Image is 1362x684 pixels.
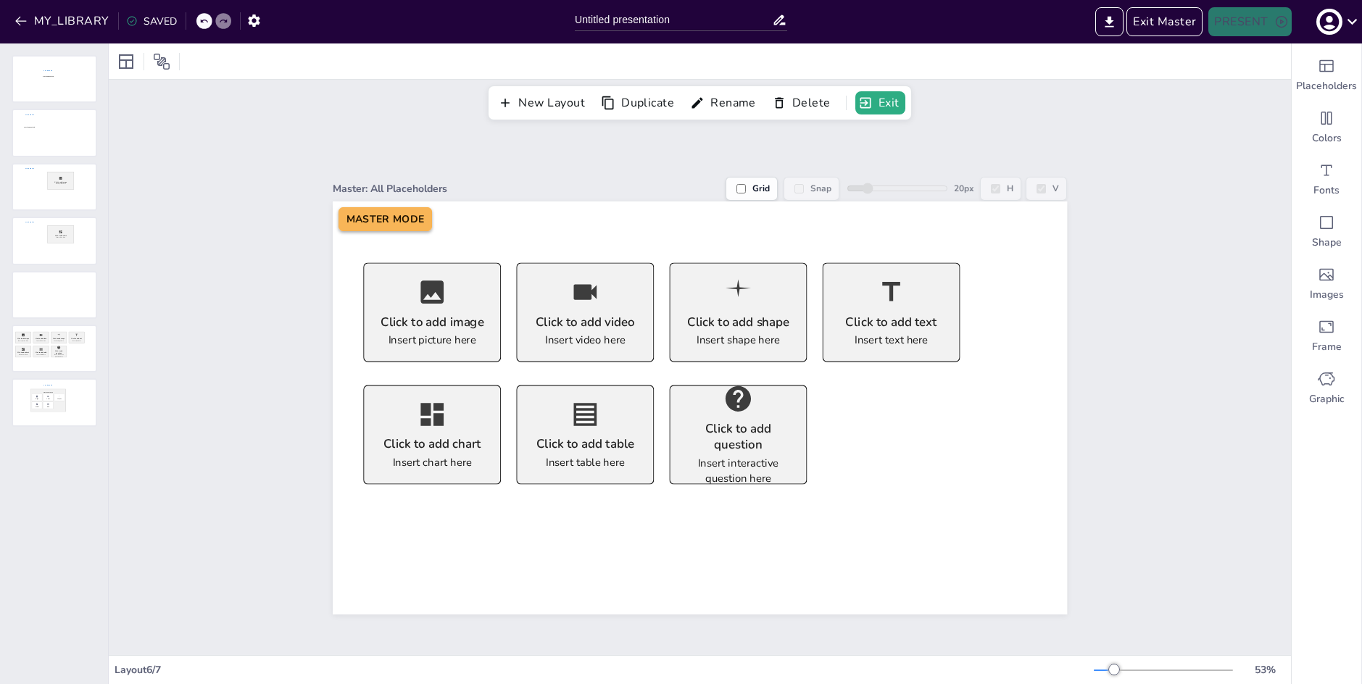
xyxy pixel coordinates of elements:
div: Colors [1292,101,1361,154]
span: Frame [1312,340,1342,354]
div: Fonts [1292,154,1361,206]
div: Insert text here [855,333,928,349]
button: New Layout [494,91,591,115]
div: Click to add question [681,420,794,453]
button: Delete [768,91,837,115]
button: MY_LIBRARY [11,9,115,33]
div: Shape [1292,206,1361,258]
div: Insert shape here [697,333,780,349]
div: Placeholders [1292,49,1361,101]
span: Position [153,53,170,70]
div: Master: All Placeholders [333,182,726,196]
input: V [1037,184,1046,193]
div: Click to add video [536,314,635,330]
span: Colors [1312,131,1342,146]
div: Layout [115,50,138,73]
label: V [1026,177,1067,201]
label: Snap [784,177,839,201]
div: Insert picture here [389,333,476,349]
span: Shape [1312,235,1342,250]
button: Exit Master Mode [1126,7,1203,36]
button: Rename [686,91,763,115]
div: Insert video here [545,333,626,349]
div: Insert interactive question here [681,456,794,485]
input: Grid [736,184,746,193]
div: Click to add text [845,314,937,330]
div: Frame [1292,310,1361,362]
div: Click to add chart [383,435,481,452]
button: Duplicate [597,91,681,115]
div: Images [1292,258,1361,310]
button: PRESENT [1208,7,1291,36]
label: Grid [726,177,778,201]
button: Exit [855,91,905,114]
div: Layout 6 / 7 [115,663,1094,677]
div: Click to add shape [687,314,789,330]
div: SAVED [126,14,177,28]
span: 20 px [954,183,974,194]
div: Click to add table [536,435,634,452]
span: Images [1310,288,1344,302]
div: Insert table here [546,455,625,470]
span: Placeholders [1296,79,1357,93]
input: Snap [794,184,804,193]
span: Graphic [1309,392,1345,406]
button: EXPORT_TO_POWERPOINT [1095,7,1124,36]
input: H [991,184,1000,193]
span: Fonts [1313,183,1340,198]
div: Graphic [1292,362,1361,414]
div: Insert chart here [392,455,471,470]
label: H [980,177,1021,201]
div: Click to add image [381,314,484,330]
input: INSERT_TITLE [575,9,772,30]
div: 53 % [1247,663,1282,677]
